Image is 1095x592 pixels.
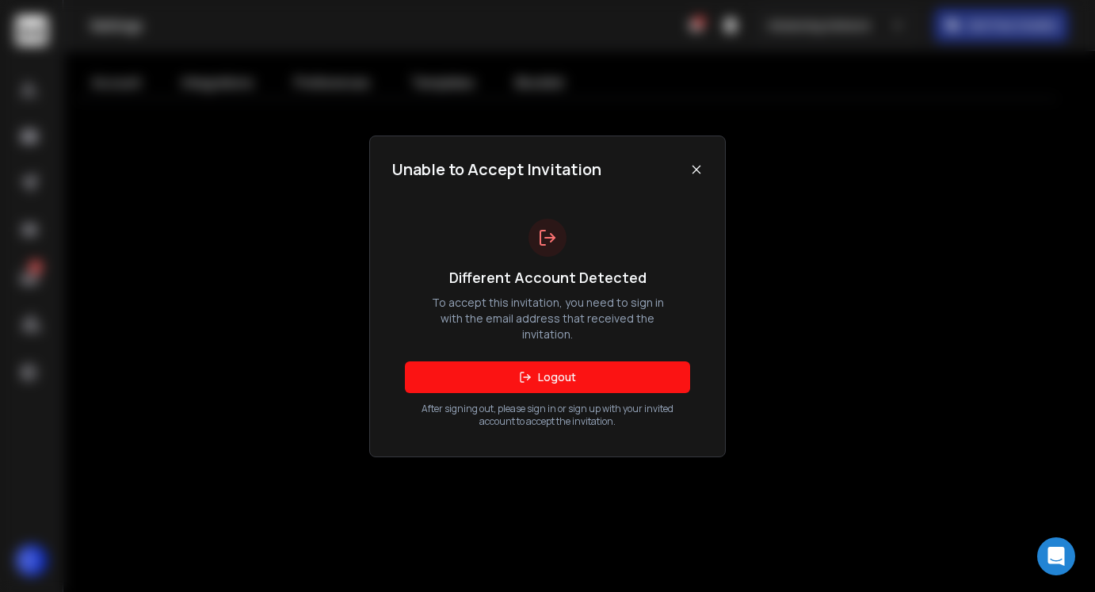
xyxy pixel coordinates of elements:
[405,403,690,428] p: After signing out, please sign in or sign up with your invited account to accept the invitation.
[429,295,666,342] p: To accept this invitation, you need to sign in with the email address that received the invitation.
[405,361,690,393] button: Logout
[429,266,666,288] h3: Different Account Detected
[1037,537,1075,575] div: Open Intercom Messenger
[392,159,601,181] h1: Unable to Accept Invitation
